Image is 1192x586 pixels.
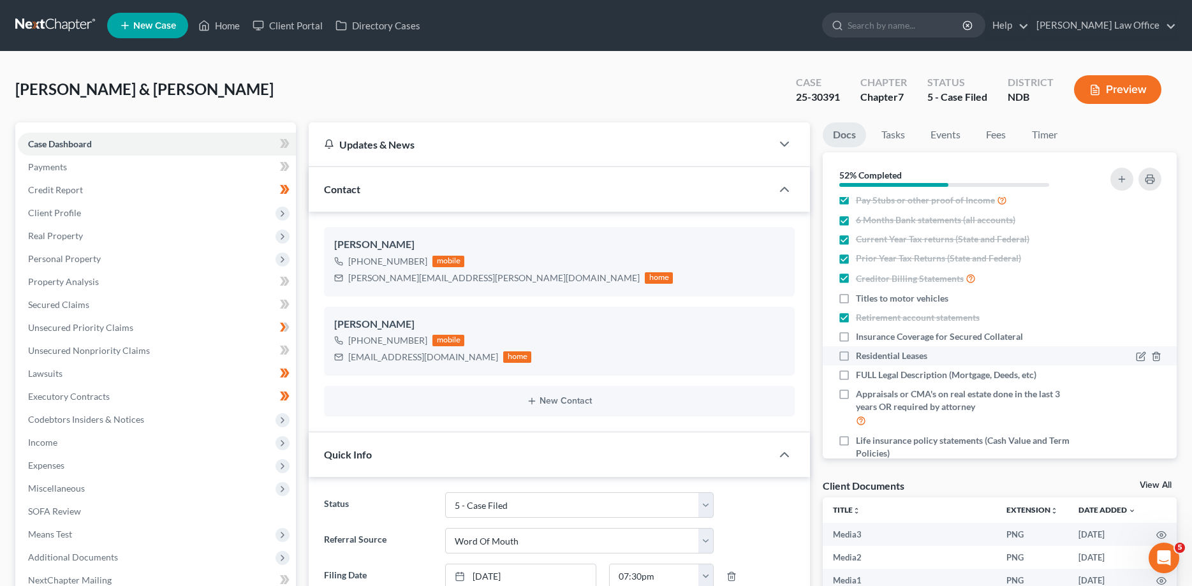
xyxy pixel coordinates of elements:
[28,391,110,402] span: Executory Contracts
[796,75,840,90] div: Case
[15,80,274,98] span: [PERSON_NAME] & [PERSON_NAME]
[28,299,89,310] span: Secured Claims
[334,237,784,253] div: [PERSON_NAME]
[18,156,296,179] a: Payments
[986,14,1029,37] a: Help
[28,483,85,494] span: Miscellaneous
[856,233,1029,245] span: Current Year Tax returns (State and Federal)
[18,133,296,156] a: Case Dashboard
[996,523,1068,546] td: PNG
[28,276,99,287] span: Property Analysis
[1006,505,1058,515] a: Extensionunfold_more
[1008,90,1054,105] div: NDB
[18,270,296,293] a: Property Analysis
[976,122,1017,147] a: Fees
[18,316,296,339] a: Unsecured Priority Claims
[1149,543,1179,573] iframe: Intercom live chat
[856,388,1077,413] span: Appraisals or CMA's on real estate done in the last 3 years OR required by attorney
[246,14,329,37] a: Client Portal
[18,362,296,385] a: Lawsuits
[856,434,1077,460] span: Life insurance policy statements (Cash Value and Term Policies)
[996,546,1068,569] td: PNG
[348,272,640,284] div: [PERSON_NAME][EMAIL_ADDRESS][PERSON_NAME][DOMAIN_NAME]
[133,21,176,31] span: New Case
[318,528,438,553] label: Referral Source
[334,317,784,332] div: [PERSON_NAME]
[856,214,1015,226] span: 6 Months Bank statements (all accounts)
[1140,481,1172,490] a: View All
[28,414,144,425] span: Codebtors Insiders & Notices
[324,138,756,151] div: Updates & News
[28,161,67,172] span: Payments
[28,230,83,241] span: Real Property
[432,256,464,267] div: mobile
[927,75,987,90] div: Status
[645,272,673,284] div: home
[823,479,904,492] div: Client Documents
[1074,75,1161,104] button: Preview
[796,90,840,105] div: 25-30391
[28,138,92,149] span: Case Dashboard
[856,194,995,207] span: Pay Stubs or other proof of Income
[853,507,860,515] i: unfold_more
[1068,546,1146,569] td: [DATE]
[823,122,866,147] a: Docs
[1008,75,1054,90] div: District
[28,322,133,333] span: Unsecured Priority Claims
[833,505,860,515] a: Titleunfold_more
[348,351,498,363] div: [EMAIL_ADDRESS][DOMAIN_NAME]
[898,91,904,103] span: 7
[927,90,987,105] div: 5 - Case Filed
[1175,543,1185,553] span: 5
[28,575,112,585] span: NextChapter Mailing
[28,506,81,516] span: SOFA Review
[856,292,948,305] span: Titles to motor vehicles
[18,339,296,362] a: Unsecured Nonpriority Claims
[28,529,72,539] span: Means Test
[860,90,907,105] div: Chapter
[18,385,296,408] a: Executory Contracts
[192,14,246,37] a: Home
[348,255,427,268] div: [PHONE_NUMBER]
[324,183,360,195] span: Contact
[432,335,464,346] div: mobile
[1068,523,1146,546] td: [DATE]
[18,293,296,316] a: Secured Claims
[1128,507,1136,515] i: expand_more
[28,552,118,562] span: Additional Documents
[1078,505,1136,515] a: Date Added expand_more
[503,351,531,363] div: home
[18,179,296,201] a: Credit Report
[28,207,81,218] span: Client Profile
[856,311,980,324] span: Retirement account statements
[1050,507,1058,515] i: unfold_more
[28,345,150,356] span: Unsecured Nonpriority Claims
[28,437,57,448] span: Income
[871,122,915,147] a: Tasks
[334,396,784,406] button: New Contact
[28,184,83,195] span: Credit Report
[856,369,1036,381] span: FULL Legal Description (Mortgage, Deeds, etc)
[839,170,902,180] strong: 52% Completed
[920,122,971,147] a: Events
[329,14,427,37] a: Directory Cases
[856,330,1023,343] span: Insurance Coverage for Secured Collateral
[856,349,927,362] span: Residential Leases
[28,368,63,379] span: Lawsuits
[823,523,996,546] td: Media3
[324,448,372,460] span: Quick Info
[28,253,101,264] span: Personal Property
[848,13,964,37] input: Search by name...
[1030,14,1176,37] a: [PERSON_NAME] Law Office
[28,460,64,471] span: Expenses
[856,252,1021,265] span: Prior Year Tax Returns (State and Federal)
[860,75,907,90] div: Chapter
[856,272,964,285] span: Creditor Billing Statements
[1022,122,1068,147] a: Timer
[348,334,427,347] div: [PHONE_NUMBER]
[18,500,296,523] a: SOFA Review
[823,546,996,569] td: Media2
[318,492,438,518] label: Status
